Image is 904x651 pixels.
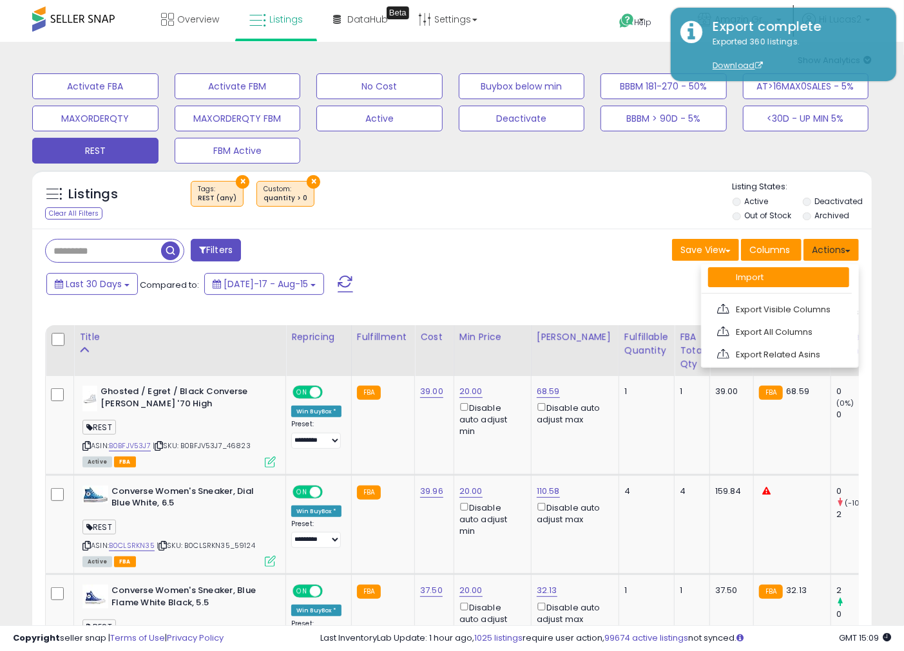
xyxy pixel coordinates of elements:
div: 0 [836,409,889,420]
button: Save View [672,239,739,261]
div: Win BuyBox * [291,505,341,517]
div: Min Price [459,330,526,344]
div: REST (any) [198,194,236,203]
div: Export complete [703,17,887,36]
div: Disable auto adjust min [459,500,521,537]
button: AT>16MAX0SALES - 5% [743,73,869,99]
button: Active [316,106,443,131]
div: Disable auto adjust min [459,600,521,637]
button: BBBM > 90D - 5% [601,106,727,131]
a: 20.00 [459,385,483,398]
div: Clear All Filters [45,207,102,220]
div: Disable auto adjust max [537,401,609,426]
div: 37.50 [715,585,744,596]
small: FBA [759,386,783,400]
a: 32.13 [537,584,557,597]
button: × [307,175,320,189]
span: FBA [114,457,136,467]
div: Title [79,330,280,344]
div: Last InventoryLab Update: 1 hour ago, require user action, not synced. [320,632,891,645]
button: Actions [803,239,859,261]
span: | SKU: B0BFJV53J7_46823 [153,440,251,451]
a: Help [609,3,677,42]
button: BBBM 181-270 - 50% [601,73,727,99]
div: 1 [624,386,664,397]
a: Import [708,267,849,287]
div: Cost [420,330,448,344]
div: 1 [624,585,664,596]
div: 0 [836,609,889,620]
a: 20.00 [459,485,483,498]
span: OFF [321,486,341,497]
small: FBA [759,585,783,599]
div: Repricing [291,330,346,344]
div: 0 [836,386,889,397]
img: 31B2MQM6riL._SL40_.jpg [82,585,108,609]
div: Win BuyBox * [291,406,341,417]
span: OFF [321,387,341,398]
button: <30D - UP MIN 5% [743,106,869,131]
div: Preset: [291,520,341,549]
div: 0 [836,486,889,497]
div: Tooltip anchor [387,6,409,19]
span: ON [294,586,310,597]
div: 2 [836,509,889,520]
b: Ghosted / Egret / Black Converse [PERSON_NAME] '70 High [101,386,257,413]
a: Export All Columns [708,322,849,342]
span: All listings currently available for purchase on Amazon [82,457,112,467]
div: Fulfillment [357,330,409,344]
span: 2025-09-15 15:09 GMT [839,632,891,644]
i: Get Help [619,13,635,29]
a: 68.59 [537,385,560,398]
div: Fulfillable Quantity [624,330,669,357]
div: Disable auto adjust min [459,401,521,437]
span: 32.13 [786,584,807,596]
a: 110.58 [537,485,560,498]
div: Preset: [291,420,341,449]
button: MAXORDERQTY FBM [175,106,301,131]
div: Exported 360 listings. [703,36,887,72]
span: All listings currently available for purchase on Amazon [82,556,112,567]
a: Privacy Policy [167,632,224,644]
span: Last 30 Days [66,278,122,290]
span: REST [82,420,116,435]
div: seller snap | | [13,632,224,645]
button: MAXORDERQTY [32,106,159,131]
span: | SKU: B0CLSRKN35_59124 [157,540,255,551]
b: Converse Women's Sneaker, Blue Flame White Black, 5.5 [111,585,268,612]
a: 20.00 [459,584,483,597]
span: 68.59 [786,385,809,397]
label: Active [744,196,768,207]
span: Help [635,17,652,28]
button: FBM Active [175,138,301,164]
p: Listing States: [733,181,872,193]
img: 31w34ICmqtL._SL40_.jpg [82,486,108,504]
span: Columns [749,243,790,256]
div: ASIN: [82,486,276,566]
div: 159.84 [715,486,744,497]
button: Activate FBA [32,73,159,99]
a: Export Related Asins [708,344,849,364]
div: 4 [680,486,700,497]
button: No Cost [316,73,443,99]
span: Custom: [264,184,307,203]
div: ASIN: [82,386,276,466]
span: ON [294,387,310,398]
strong: Copyright [13,632,60,644]
button: × [236,175,249,189]
div: 39.00 [715,386,744,397]
b: Converse Women's Sneaker, Dial Blue White, 6.5 [111,486,268,513]
div: 1 [680,585,700,596]
div: [PERSON_NAME] [537,330,613,344]
small: (0%) [836,398,854,408]
span: ON [294,486,310,497]
span: Overview [177,13,219,26]
div: Win BuyBox * [291,605,341,616]
a: 1025 listings [474,632,523,644]
div: FBA Total Qty [680,330,704,371]
div: Disable auto adjust max [537,600,609,625]
button: REST [32,138,159,164]
div: 2 [836,585,889,596]
button: Activate FBM [175,73,301,99]
small: FBA [357,585,381,599]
